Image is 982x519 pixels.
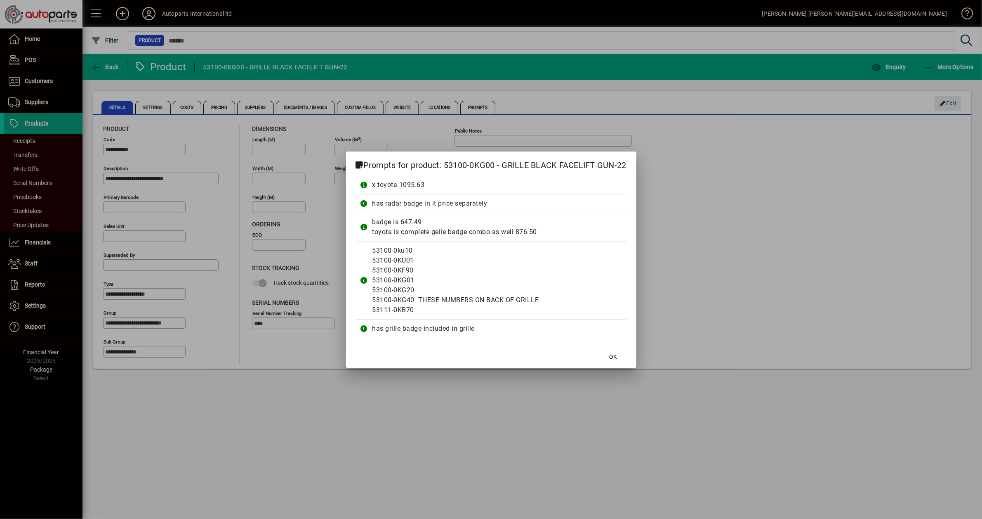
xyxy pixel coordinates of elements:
button: OK [600,350,626,365]
div: x toyota 1095.63 [372,180,626,190]
h2: Prompts for product: 53100-0KG00 - GRILLE BLACK FACELIFT GUN-22 [346,152,636,175]
div: 53100-0ku10 53100-0KU01 53100-0KF90 53100-0KG01 53100-0KG20 53100-0KG40 THESE NUMBERS ON BACK OF ... [372,246,626,315]
span: OK [609,353,617,361]
div: badge is 647.49 toyota is complete geile badge combo as well 876.50 [372,217,626,237]
div: has radar badge in it price separately [372,199,626,209]
div: has grille badge included in grille [372,324,626,334]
